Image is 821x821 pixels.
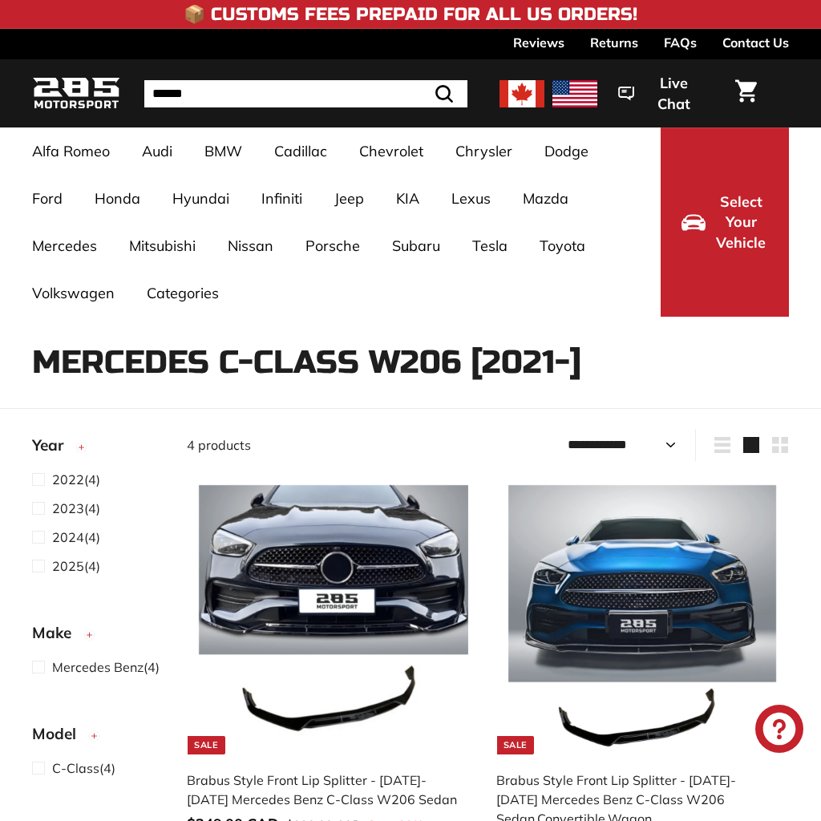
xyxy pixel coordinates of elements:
a: BMW [188,127,258,175]
a: Returns [590,29,638,56]
span: (4) [52,758,115,778]
a: Porsche [289,222,376,269]
a: Reviews [513,29,564,56]
span: (4) [52,657,160,677]
a: Dodge [528,127,605,175]
a: Mazda [507,175,584,222]
span: (4) [52,499,100,518]
span: (4) [52,556,100,576]
span: Mercedes Benz [52,659,144,675]
a: Infiniti [245,175,318,222]
div: Brabus Style Front Lip Splitter - [DATE]-[DATE] Mercedes Benz C-Class W206 Sedan [187,770,463,809]
a: Cart [726,67,766,121]
span: Select Your Vehicle [714,192,768,253]
span: Live Chat [642,73,705,114]
div: Sale [497,736,534,754]
span: (4) [52,528,100,547]
span: 2024 [52,529,84,545]
a: Chrysler [439,127,528,175]
a: Categories [131,269,235,317]
a: Chevrolet [343,127,439,175]
h4: 📦 Customs Fees Prepaid for All US Orders! [184,5,637,24]
span: C-Class [52,760,99,776]
h1: Mercedes C-Class W206 [2021-] [32,345,789,380]
a: Hyundai [156,175,245,222]
span: 2025 [52,558,84,574]
a: Subaru [376,222,456,269]
a: Volkswagen [16,269,131,317]
input: Search [144,80,467,107]
a: Lexus [435,175,507,222]
span: 2022 [52,471,84,487]
span: Make [32,621,83,645]
a: Audi [126,127,188,175]
div: 4 products [187,435,487,455]
a: Contact Us [722,29,789,56]
a: Alfa Romeo [16,127,126,175]
button: Year [32,429,161,469]
button: Model [32,718,161,758]
a: Jeep [318,175,380,222]
img: Logo_285_Motorsport_areodynamics_components [32,75,120,112]
a: KIA [380,175,435,222]
button: Make [32,617,161,657]
button: Live Chat [597,63,726,123]
a: Mercedes [16,222,113,269]
a: Mitsubishi [113,222,212,269]
a: Tesla [456,222,524,269]
span: Model [32,722,88,746]
span: Year [32,434,75,457]
inbox-online-store-chat: Shopify online store chat [750,705,808,757]
span: (4) [52,470,100,489]
div: Sale [188,736,224,754]
a: FAQs [664,29,697,56]
a: Cadillac [258,127,343,175]
span: 2023 [52,500,84,516]
a: Nissan [212,222,289,269]
a: Honda [79,175,156,222]
button: Select Your Vehicle [661,127,789,317]
a: Ford [16,175,79,222]
a: Toyota [524,222,601,269]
